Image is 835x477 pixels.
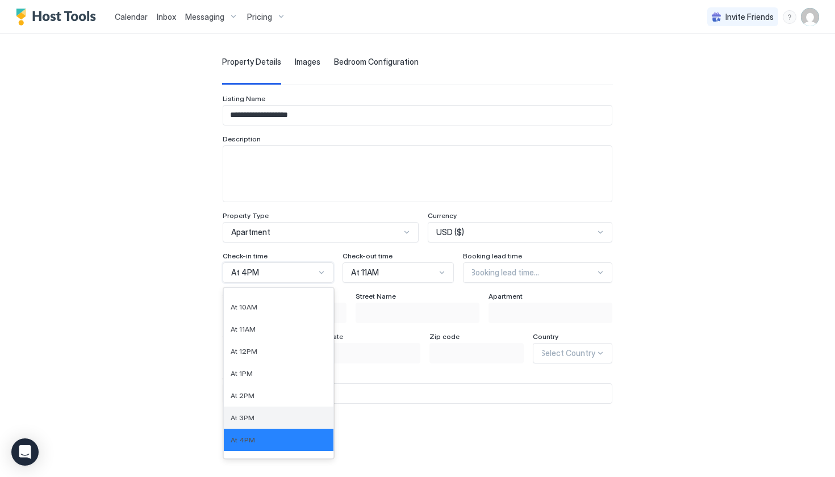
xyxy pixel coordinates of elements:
span: Images [295,57,320,67]
span: Booking lead time [463,252,522,260]
span: At 4PM [231,436,255,444]
span: Currency [428,211,457,220]
input: Input Field [489,303,612,323]
span: USD ($) [436,227,464,237]
a: Calendar [115,11,148,23]
input: Input Field [356,303,479,323]
span: City [223,332,235,341]
input: Input Field [239,384,612,403]
a: Host Tools Logo [16,9,101,26]
span: Apartment [231,227,270,237]
span: Street Name [356,292,396,300]
span: Check-out time [343,252,393,260]
span: At 5PM [231,458,254,466]
span: Pricing [247,12,272,22]
input: Input Field [327,344,420,363]
span: At 3PM [231,413,254,422]
input: Input Field [430,344,523,363]
div: User profile [801,8,819,26]
div: menu [783,10,796,24]
span: Description [223,135,261,143]
span: At 1PM [231,369,253,378]
a: Inbox [157,11,176,23]
span: Bedroom Configuration [334,57,419,67]
span: At 10AM [231,303,257,311]
span: At 11AM [351,267,379,278]
span: State [326,332,343,341]
span: Messaging [185,12,224,22]
div: Open Intercom Messenger [11,438,39,466]
span: Country [533,332,558,341]
span: At 11AM [231,325,256,333]
span: At 12PM [231,347,257,355]
input: Input Field [223,106,612,125]
span: At 4PM [231,267,259,278]
span: Property Type [223,211,269,220]
span: Listing Name [223,94,265,103]
textarea: Input Field [223,146,612,202]
span: Calendar [115,12,148,22]
span: Invite Friends [725,12,774,22]
span: Apartment [489,292,523,300]
span: Zip code [429,332,460,341]
span: Address [223,373,250,381]
span: Check-in time [223,252,268,260]
span: Inbox [157,12,176,22]
span: Street Number [223,292,270,300]
span: Property Details [222,57,281,67]
span: At 2PM [231,391,254,400]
